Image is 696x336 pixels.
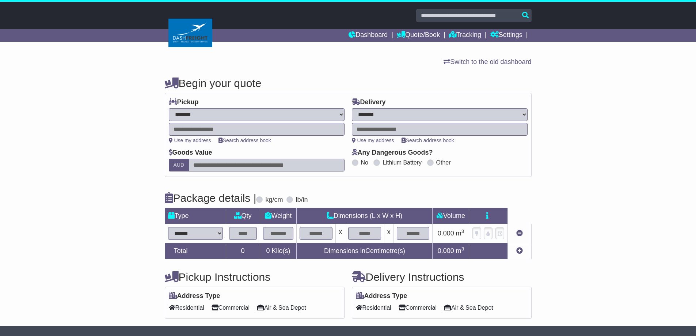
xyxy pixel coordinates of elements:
[449,29,481,42] a: Tracking
[444,302,493,313] span: Air & Sea Depot
[461,246,464,252] sup: 3
[265,196,283,204] label: kg/cm
[438,230,454,237] span: 0.000
[384,224,393,243] td: x
[297,208,433,224] td: Dimensions (L x W x H)
[397,29,440,42] a: Quote/Book
[352,271,532,283] h4: Delivery Instructions
[169,302,204,313] span: Residential
[456,230,464,237] span: m
[516,230,523,237] a: Remove this item
[297,243,433,259] td: Dimensions in Centimetre(s)
[349,29,388,42] a: Dashboard
[336,224,345,243] td: x
[226,243,260,259] td: 0
[169,98,199,106] label: Pickup
[436,159,451,166] label: Other
[165,208,226,224] td: Type
[383,159,422,166] label: Lithium Battery
[490,29,522,42] a: Settings
[438,247,454,254] span: 0.000
[165,271,345,283] h4: Pickup Instructions
[361,159,368,166] label: No
[433,208,469,224] td: Volume
[165,192,256,204] h4: Package details |
[356,302,391,313] span: Residential
[461,229,464,234] sup: 3
[169,159,189,171] label: AUD
[352,98,386,106] label: Delivery
[266,247,270,254] span: 0
[352,149,433,157] label: Any Dangerous Goods?
[516,247,523,254] a: Add new item
[399,302,437,313] span: Commercial
[165,77,532,89] h4: Begin your quote
[212,302,250,313] span: Commercial
[456,247,464,254] span: m
[444,58,531,65] a: Switch to the old dashboard
[356,292,407,300] label: Address Type
[218,137,271,143] a: Search address book
[169,137,211,143] a: Use my address
[165,243,226,259] td: Total
[169,149,212,157] label: Goods Value
[226,208,260,224] td: Qty
[352,137,394,143] a: Use my address
[296,196,308,204] label: lb/in
[260,208,297,224] td: Weight
[402,137,454,143] a: Search address book
[169,292,220,300] label: Address Type
[257,302,306,313] span: Air & Sea Depot
[260,243,297,259] td: Kilo(s)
